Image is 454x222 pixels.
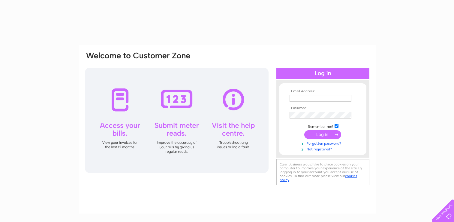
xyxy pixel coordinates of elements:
td: Remember me? [288,123,358,129]
input: Submit [304,130,341,139]
div: Clear Business would like to place cookies on your computer to improve your experience of the sit... [276,159,369,185]
th: Password: [288,106,358,110]
a: cookies policy [280,174,357,182]
a: Not registered? [290,146,358,152]
a: Forgotten password? [290,140,358,146]
th: Email Address: [288,89,358,94]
